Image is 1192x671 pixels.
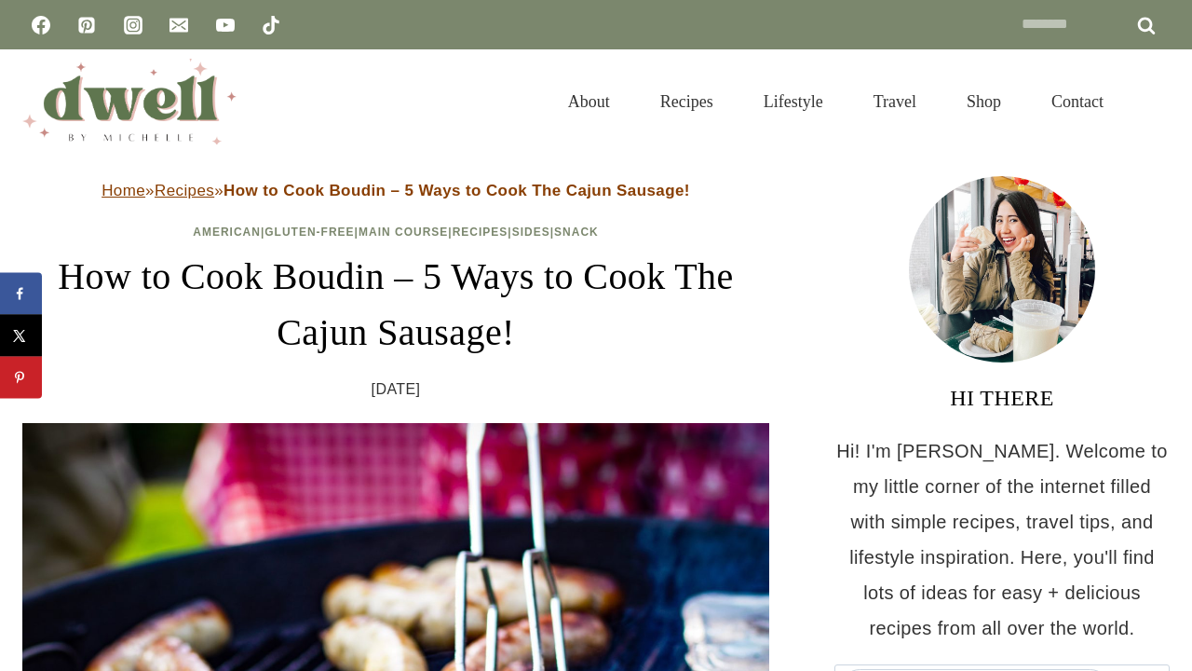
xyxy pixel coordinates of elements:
[155,182,214,199] a: Recipes
[207,7,244,44] a: YouTube
[543,69,635,134] a: About
[512,226,550,239] a: Sides
[252,7,290,44] a: TikTok
[554,226,599,239] a: Snack
[193,226,261,239] a: American
[1026,69,1129,134] a: Contact
[848,69,941,134] a: Travel
[372,376,421,404] time: [DATE]
[453,226,508,239] a: Recipes
[834,381,1170,415] h3: HI THERE
[264,226,354,239] a: Gluten-Free
[1138,86,1170,117] button: View Search Form
[22,7,60,44] a: Facebook
[543,69,1129,134] nav: Primary Navigation
[941,69,1026,134] a: Shop
[22,249,769,361] h1: How to Cook Boudin – 5 Ways to Cook The Cajun Sausage!
[68,7,105,44] a: Pinterest
[834,433,1170,646] p: Hi! I'm [PERSON_NAME]. Welcome to my little corner of the internet filled with simple recipes, tr...
[102,182,690,199] span: » »
[160,7,197,44] a: Email
[22,59,237,144] img: DWELL by michelle
[635,69,738,134] a: Recipes
[223,182,690,199] strong: How to Cook Boudin – 5 Ways to Cook The Cajun Sausage!
[738,69,848,134] a: Lifestyle
[115,7,152,44] a: Instagram
[359,226,448,239] a: Main Course
[102,182,145,199] a: Home
[193,226,599,239] span: | | | | |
